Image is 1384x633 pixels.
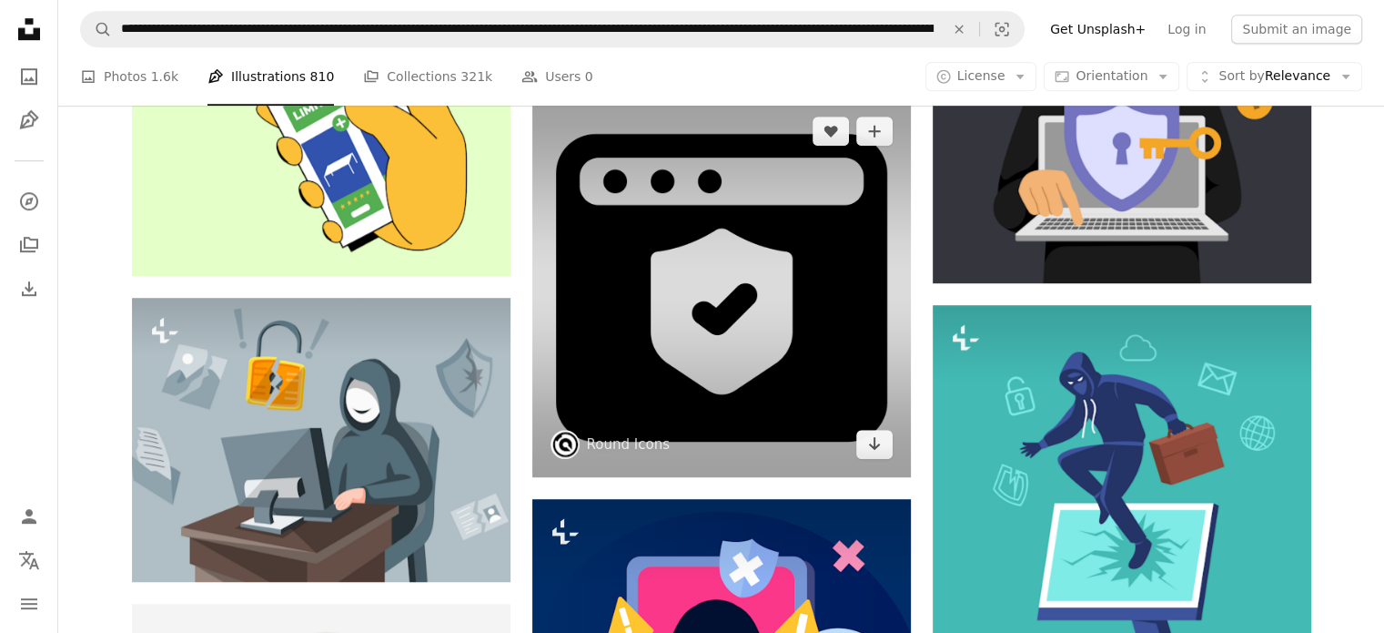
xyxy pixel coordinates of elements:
a: Round Icons [587,435,670,454]
a: A person sitting at a desk in front of a computer [132,432,510,448]
a: Log in / Sign up [11,498,47,535]
span: 0 [585,66,593,87]
span: 321k [460,66,492,87]
button: Like [813,117,849,146]
button: Sort byRelevance [1187,62,1362,91]
form: Find visuals sitewide [80,11,1025,47]
img: Go to Round Icons's profile [551,430,580,459]
a: Photos 1.6k [80,47,178,106]
button: Menu [11,586,47,622]
span: Sort by [1218,68,1264,83]
a: Home — Unsplash [11,11,47,51]
a: A black and white icon of a shield [532,279,911,295]
span: Orientation [1076,68,1147,83]
button: Choose download format [856,430,893,459]
button: Orientation [1044,62,1179,91]
a: A man in a black suit is standing on top of a computer screen [933,485,1311,502]
button: Search Unsplash [81,12,112,46]
button: Language [11,542,47,578]
img: A person sitting at a desk in front of a computer [132,298,510,582]
a: Collections [11,227,47,263]
span: License [957,68,1005,83]
button: Add to Collection [856,117,893,146]
a: Collections 321k [363,47,492,106]
button: Visual search [980,12,1024,46]
button: Submit an image [1231,15,1362,44]
a: Photos [11,58,47,95]
span: 1.6k [151,66,178,87]
a: Users 0 [521,47,593,106]
span: Relevance [1218,67,1330,86]
a: Explore [11,183,47,220]
a: Log in [1157,15,1217,44]
button: License [925,62,1037,91]
a: Illustrations [11,102,47,138]
img: A black and white icon of a shield [532,98,911,477]
button: Clear [939,12,979,46]
a: Get Unsplash+ [1039,15,1157,44]
a: Download History [11,271,47,307]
